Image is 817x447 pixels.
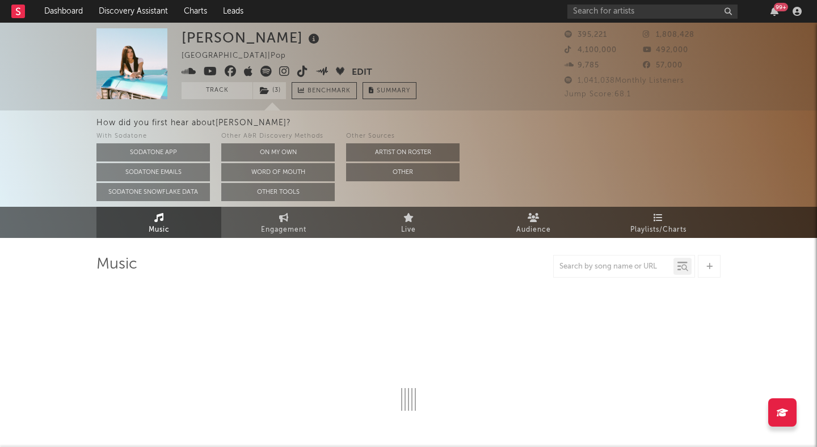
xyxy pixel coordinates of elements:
[596,207,721,238] a: Playlists/Charts
[565,91,631,98] span: Jump Score: 68.1
[252,82,287,99] span: ( 3 )
[253,82,286,99] button: (3)
[643,31,694,39] span: 1,808,428
[565,46,617,54] span: 4,100,000
[182,82,252,99] button: Track
[377,88,410,94] span: Summary
[554,262,673,271] input: Search by song name or URL
[363,82,416,99] button: Summary
[221,183,335,201] button: Other Tools
[96,207,221,238] a: Music
[149,223,170,237] span: Music
[643,46,688,54] span: 492,000
[774,3,788,11] div: 99 +
[96,183,210,201] button: Sodatone Snowflake Data
[565,77,684,84] span: 1,041,038 Monthly Listeners
[346,163,460,181] button: Other
[516,223,551,237] span: Audience
[346,130,460,143] div: Other Sources
[565,31,607,39] span: 395,221
[471,207,596,238] a: Audience
[352,66,372,80] button: Edit
[96,163,210,181] button: Sodatone Emails
[292,82,357,99] a: Benchmark
[221,207,346,238] a: Engagement
[565,62,599,69] span: 9,785
[346,207,471,238] a: Live
[630,223,687,237] span: Playlists/Charts
[308,84,351,98] span: Benchmark
[261,223,306,237] span: Engagement
[182,49,299,63] div: [GEOGRAPHIC_DATA] | Pop
[567,5,738,19] input: Search for artists
[643,62,683,69] span: 57,000
[401,223,416,237] span: Live
[221,143,335,161] button: On My Own
[770,7,778,16] button: 99+
[96,116,817,130] div: How did you first hear about [PERSON_NAME] ?
[221,163,335,181] button: Word Of Mouth
[221,130,335,143] div: Other A&R Discovery Methods
[96,143,210,161] button: Sodatone App
[96,130,210,143] div: With Sodatone
[182,28,322,47] div: [PERSON_NAME]
[346,143,460,161] button: Artist on Roster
